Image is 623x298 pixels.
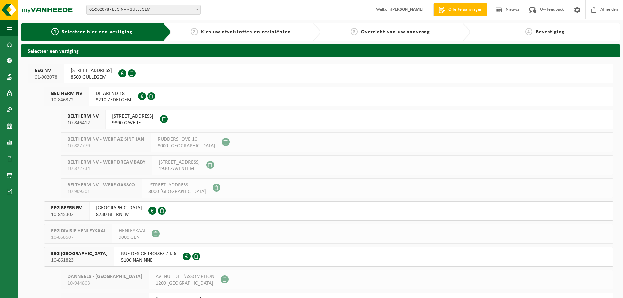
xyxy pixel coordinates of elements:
span: 1 [51,28,59,35]
span: 01-902078 [35,74,57,80]
button: EEG NV 01-902078 [STREET_ADDRESS]8560 GULLEGEM [28,64,613,83]
span: [GEOGRAPHIC_DATA] [96,205,142,211]
span: 10-846412 [67,120,99,126]
span: 8210 ZEDELGEM [96,97,131,103]
span: Kies uw afvalstoffen en recipiënten [201,29,291,35]
span: 2 [191,28,198,35]
span: 4 [525,28,532,35]
span: BELTHERM NV [67,113,99,120]
span: DANNEELS - [GEOGRAPHIC_DATA] [67,273,142,280]
span: EEG BEERNEM [51,205,83,211]
span: [STREET_ADDRESS] [148,182,206,188]
span: 10-887779 [67,143,144,149]
span: 10-868507 [51,234,105,241]
button: EEG BEERNEM 10-845302 [GEOGRAPHIC_DATA]8730 BEERNEM [44,201,613,221]
span: 01-902078 - EEG NV - GULLEGEM [87,5,200,14]
span: Overzicht van uw aanvraag [361,29,430,35]
span: EEG DIVISIE HENLEYKAAI [51,228,105,234]
span: [STREET_ADDRESS] [159,159,200,166]
span: BELTHERM NV - WERF GASSCO [67,182,135,188]
span: 10-872734 [67,166,145,172]
button: EEG [GEOGRAPHIC_DATA] 10-861823 RUE DES GERBOISES Z.I. 65100 NANINNE [44,247,613,267]
span: 8000 [GEOGRAPHIC_DATA] [148,188,206,195]
span: EEG NV [35,67,57,74]
span: 10-845302 [51,211,83,218]
span: BELTHERM NV [51,90,82,97]
span: 9000 GENT [119,234,145,241]
h2: Selecteer een vestiging [21,44,620,57]
span: DE AREND 18 [96,90,131,97]
span: 1930 ZAVENTEM [159,166,200,172]
span: 10-846372 [51,97,82,103]
span: BELTHERM NV - WERF DREAMBABY [67,159,145,166]
span: 10-944803 [67,280,142,287]
strong: [PERSON_NAME] [391,7,424,12]
span: 8000 [GEOGRAPHIC_DATA] [158,143,215,149]
span: [STREET_ADDRESS] [71,67,112,74]
span: 01-902078 - EEG NV - GULLEGEM [86,5,201,15]
span: HENLEYKAAI [119,228,145,234]
span: 10-861823 [51,257,108,264]
span: 1200 [GEOGRAPHIC_DATA] [156,280,214,287]
span: RUDDERSHOVE 10 [158,136,215,143]
a: Offerte aanvragen [433,3,487,16]
span: RUE DES GERBOISES Z.I. 6 [121,251,176,257]
iframe: chat widget [3,284,109,298]
span: AVENUE DE L'ASSOMPTION [156,273,214,280]
span: Selecteer hier een vestiging [62,29,132,35]
span: [STREET_ADDRESS] [112,113,153,120]
span: BELTHERM NV - WERF AZ SINT JAN [67,136,144,143]
span: 10-909301 [67,188,135,195]
span: Bevestiging [536,29,565,35]
span: 8560 GULLEGEM [71,74,112,80]
button: BELTHERM NV 10-846412 [STREET_ADDRESS]9890 GAVERE [61,110,613,129]
span: 5100 NANINNE [121,257,176,264]
span: 9890 GAVERE [112,120,153,126]
span: Offerte aanvragen [447,7,484,13]
span: 3 [351,28,358,35]
button: BELTHERM NV 10-846372 DE AREND 188210 ZEDELGEM [44,87,613,106]
span: 8730 BEERNEM [96,211,142,218]
span: EEG [GEOGRAPHIC_DATA] [51,251,108,257]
